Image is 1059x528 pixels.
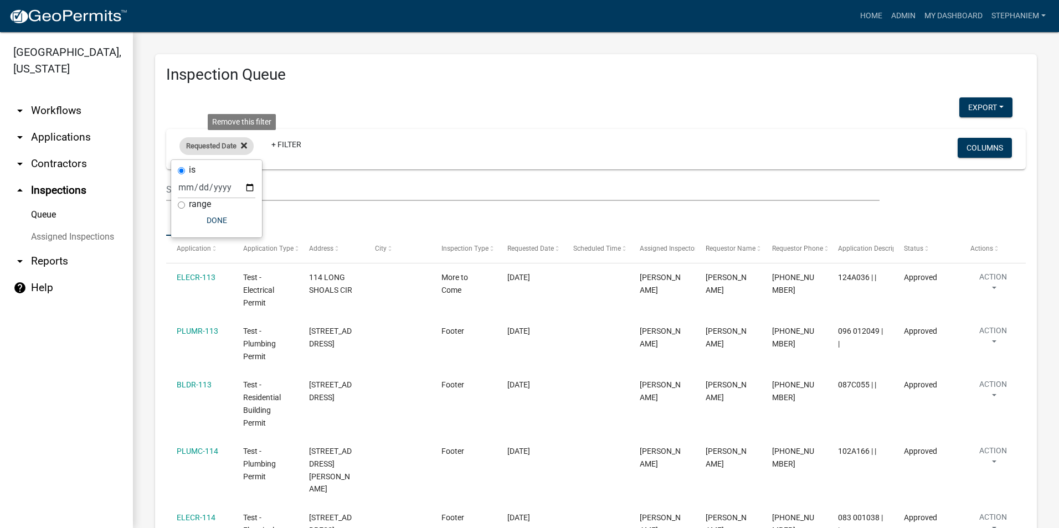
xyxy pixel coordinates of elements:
[263,134,310,154] a: + Filter
[838,273,876,282] span: 124A036 | |
[441,447,464,455] span: Footer
[177,380,212,389] a: BLDR-113
[706,327,747,348] span: Angela Waldroup
[507,273,530,282] span: 01/05/2022
[904,447,937,455] span: Approved
[772,273,814,294] span: 706-485-2776
[838,380,876,389] span: 087C055 | |
[166,236,232,262] datatable-header-cell: Application
[706,380,747,402] span: Angela Waldroup
[177,245,211,252] span: Application
[13,157,27,170] i: arrow_drop_down
[186,142,237,150] span: Requested Date
[640,245,697,252] span: Assigned Inspector
[970,445,1016,473] button: Action
[309,380,352,402] span: 115 S CAY DR
[920,6,987,27] a: My Dashboard
[441,513,464,522] span: Footer
[299,236,364,262] datatable-header-cell: Address
[772,380,814,402] span: 706-485-2776
[177,447,218,455] a: PLUMC-114
[166,65,1026,84] h3: Inspection Queue
[887,6,920,27] a: Admin
[695,236,761,262] datatable-header-cell: Requestor Name
[970,379,1016,406] button: Action
[177,513,215,522] a: ELECR-114
[243,273,274,307] span: Test - Electrical Permit
[309,273,352,294] span: 114 LONG SHOALS CIR
[309,327,352,348] span: 195 ALEXANDER LAKES DR
[243,447,276,481] span: Test - Plumbing Permit
[893,236,959,262] datatable-header-cell: Status
[772,327,814,348] span: 706-485-2776
[640,327,681,348] span: Jay Johnston
[364,236,430,262] datatable-header-cell: City
[243,245,294,252] span: Application Type
[13,184,27,197] i: arrow_drop_up
[970,245,993,252] span: Actions
[970,271,1016,299] button: Action
[987,6,1050,27] a: StephanieM
[166,178,880,201] input: Search for inspections
[856,6,887,27] a: Home
[243,380,281,427] span: Test - Residential Building Permit
[507,513,530,522] span: 01/07/2022
[970,325,1016,353] button: Action
[166,201,198,236] a: Data
[706,447,747,468] span: Angela Waldroup
[958,138,1012,158] button: Columns
[904,380,937,389] span: Approved
[640,447,681,468] span: Jay Johnston
[629,236,695,262] datatable-header-cell: Assigned Inspector
[959,97,1012,117] button: Export
[904,245,923,252] span: Status
[904,327,937,335] span: Approved
[13,255,27,268] i: arrow_drop_down
[507,380,530,389] span: 01/06/2022
[441,380,464,389] span: Footer
[441,245,489,252] span: Inspection Type
[827,236,893,262] datatable-header-cell: Application Description
[563,236,629,262] datatable-header-cell: Scheduled Time
[640,380,681,402] span: Jay Johnston
[507,245,554,252] span: Requested Date
[178,210,255,230] button: Done
[838,327,883,348] span: 096 012049 | |
[573,245,621,252] span: Scheduled Time
[13,104,27,117] i: arrow_drop_down
[189,200,211,209] label: range
[441,327,464,335] span: Footer
[431,236,497,262] datatable-header-cell: Inspection Type
[706,273,747,294] span: Kenteria Williams
[838,447,876,455] span: 102A166 | |
[309,447,352,493] span: 161 SAMMONS PKWY
[177,327,218,335] a: PLUMR-113
[177,273,215,282] a: ELECR-113
[309,245,333,252] span: Address
[13,131,27,144] i: arrow_drop_down
[772,245,823,252] span: Requestor Phone
[13,281,27,294] i: help
[375,245,387,252] span: City
[507,327,530,335] span: 01/05/2022
[208,114,276,130] div: Remove this filter
[497,236,563,262] datatable-header-cell: Requested Date
[838,245,908,252] span: Application Description
[189,165,196,174] label: is
[904,273,937,282] span: Approved
[232,236,298,262] datatable-header-cell: Application Type
[761,236,827,262] datatable-header-cell: Requestor Phone
[904,513,937,522] span: Approved
[960,236,1026,262] datatable-header-cell: Actions
[507,447,530,455] span: 01/07/2022
[706,245,755,252] span: Requestor Name
[441,273,468,294] span: More to Come
[640,273,681,294] span: Casey Mason
[772,447,814,468] span: 706-485-2776
[243,327,276,361] span: Test - Plumbing Permit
